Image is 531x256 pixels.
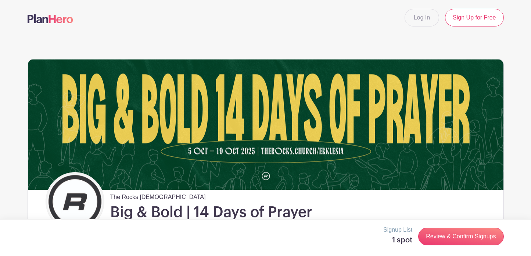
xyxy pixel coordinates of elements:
[418,228,503,245] a: Review & Confirm Signups
[28,14,73,23] img: logo-507f7623f17ff9eddc593b1ce0a138ce2505c220e1c5a4e2b4648c50719b7d32.svg
[383,236,412,245] h5: 1 spot
[47,174,103,229] img: Icon%20Logo_B.jpg
[110,190,206,202] span: The Rocks [DEMOGRAPHIC_DATA]
[110,203,312,221] h1: Big & Bold | 14 Days of Prayer
[445,9,503,26] a: Sign Up for Free
[405,9,439,26] a: Log In
[383,225,412,234] p: Signup List
[28,59,503,190] img: Big&Bold%2014%20Days%20of%20Prayer_Header.png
